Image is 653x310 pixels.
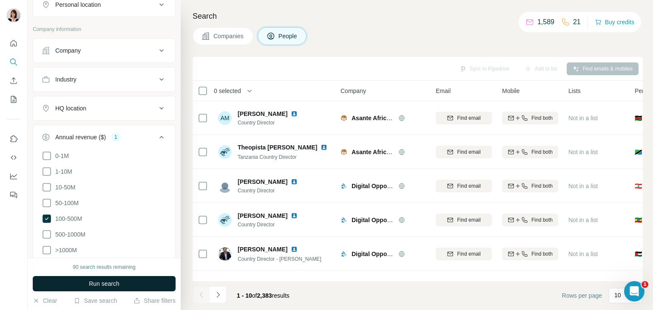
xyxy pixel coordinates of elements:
[321,144,327,151] img: LinkedIn logo
[238,154,297,160] span: Tanzania Country Director
[341,87,366,95] span: Company
[352,217,422,223] span: Digital Opportunity Trust
[33,69,175,90] button: Industry
[635,216,642,224] span: 🇪🇹
[531,216,553,224] span: Find both
[33,25,176,33] p: Company information
[436,180,492,192] button: Find email
[635,114,642,122] span: 🇰🇪
[238,279,287,288] span: [PERSON_NAME]
[531,114,553,122] span: Find both
[562,291,602,300] span: Rows per page
[238,211,287,220] span: [PERSON_NAME]
[291,280,298,287] img: LinkedIn logo
[531,250,553,258] span: Find both
[531,182,553,190] span: Find both
[595,16,634,28] button: Buy credits
[341,251,347,257] img: Logo of Digital Opportunity Trust
[55,0,101,9] div: Personal location
[238,187,308,194] span: Country Director
[210,286,227,303] button: Navigate to next page
[52,167,72,176] span: 1-10M
[568,149,598,155] span: Not in a list
[7,150,20,165] button: Use Surfe API
[457,182,480,190] span: Find email
[52,230,85,239] span: 500-1000M
[352,251,422,257] span: Digital Opportunity Trust
[7,54,20,70] button: Search
[7,8,20,22] img: Avatar
[291,246,298,253] img: LinkedIn logo
[33,98,175,118] button: HQ location
[635,250,642,258] span: 🇯🇴
[89,279,119,288] span: Run search
[73,263,135,271] div: 90 search results remaining
[238,245,287,254] span: [PERSON_NAME]
[614,291,621,299] p: 10
[568,115,598,121] span: Not in a list
[238,221,308,228] span: Country Director
[7,187,20,203] button: Feedback
[52,199,79,207] span: 50-100M
[55,46,81,55] div: Company
[52,246,77,254] span: >1000M
[457,216,480,224] span: Find email
[568,87,581,95] span: Lists
[52,214,82,223] span: 100-500M
[238,119,308,127] span: Country Director
[55,75,77,84] div: Industry
[436,87,451,95] span: Email
[74,296,117,305] button: Save search
[341,149,347,155] img: Logo of Asante Africa Foundation
[33,296,57,305] button: Clear
[502,146,558,158] button: Find both
[624,281,644,302] iframe: Intercom live chat
[502,214,558,226] button: Find both
[257,292,272,299] span: 2,383
[457,148,480,156] span: Find email
[213,32,244,40] span: Companies
[7,73,20,88] button: Enrich CSV
[352,183,422,189] span: Digital Opportunity Trust
[218,247,232,261] img: Avatar
[55,104,86,113] div: HQ location
[436,248,492,260] button: Find email
[502,87,520,95] span: Mobile
[537,17,554,27] p: 1,589
[291,178,298,185] img: LinkedIn logo
[238,178,287,186] span: [PERSON_NAME]
[436,112,492,124] button: Find email
[457,114,480,122] span: Find email
[218,145,232,159] img: Avatar
[52,152,69,160] span: 0-1M
[7,131,20,147] button: Use Surfe on LinkedIn
[568,217,598,223] span: Not in a list
[573,17,581,27] p: 21
[642,281,648,288] span: 1
[635,182,642,190] span: 🇱🇧
[33,127,175,151] button: Annual revenue ($)1
[352,115,424,121] span: Asante Africa Foundation
[502,248,558,260] button: Find both
[341,183,347,189] img: Logo of Digital Opportunity Trust
[568,251,598,257] span: Not in a list
[218,281,232,295] img: Avatar
[133,296,176,305] button: Share filters
[55,133,106,141] div: Annual revenue ($)
[193,10,643,22] h4: Search
[278,32,298,40] span: People
[237,292,252,299] span: 1 - 10
[238,256,321,262] span: Country Director - [PERSON_NAME]
[341,217,347,223] img: Logo of Digital Opportunity Trust
[218,111,232,125] div: AM
[568,183,598,189] span: Not in a list
[436,146,492,158] button: Find email
[341,115,347,121] img: Logo of Asante Africa Foundation
[218,179,232,193] img: Avatar
[238,110,287,118] span: [PERSON_NAME]
[214,87,241,95] span: 0 selected
[502,180,558,192] button: Find both
[238,143,317,152] span: Theopista [PERSON_NAME]
[457,250,480,258] span: Find email
[7,36,20,51] button: Quick start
